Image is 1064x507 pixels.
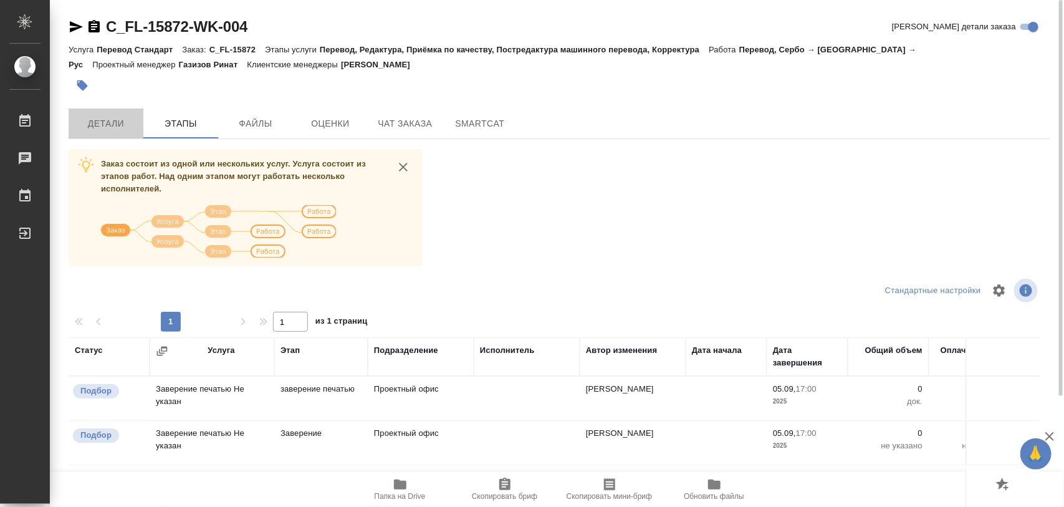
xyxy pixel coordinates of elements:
[280,427,362,440] p: Заверение
[453,472,557,507] button: Скопировать бриф
[156,345,168,357] button: Сгруппировать
[709,45,739,54] p: Работа
[796,384,817,394] p: 17:00
[935,383,1004,395] p: 0
[993,475,1014,496] button: Добавить оценку
[984,276,1014,306] span: Настроить таблицу
[150,421,274,465] td: Заверение печатью Не указан
[348,472,453,507] button: Папка на Drive
[892,21,1016,33] span: [PERSON_NAME] детали заказа
[226,116,285,132] span: Файлы
[557,472,662,507] button: Скопировать мини-бриф
[796,428,817,438] p: 17:00
[87,19,102,34] button: Скопировать ссылку
[80,385,112,397] p: Подбор
[854,427,923,440] p: 0
[854,440,923,452] p: не указано
[580,377,686,420] td: [PERSON_NAME]
[773,440,841,452] p: 2025
[209,45,265,54] p: C_FL-15872
[450,116,510,132] span: SmartCat
[101,159,366,193] span: Заказ состоит из одной или нескольких услуг. Услуга состоит из этапов работ. Над одним этапом мог...
[182,45,209,54] p: Заказ:
[1025,441,1047,467] span: 🙏
[265,45,320,54] p: Этапы услуги
[97,45,182,54] p: Перевод Стандарт
[150,377,274,420] td: Заверение печатью Не указан
[75,344,103,357] div: Статус
[935,344,1004,369] div: Оплачиваемый объем
[368,377,474,420] td: Проектный офис
[567,492,652,501] span: Скопировать мини-бриф
[374,344,438,357] div: Подразделение
[320,45,709,54] p: Перевод, Редактура, Приёмка по качеству, Постредактура машинного перевода, Корректура
[151,116,211,132] span: Этапы
[773,344,841,369] div: Дата завершения
[394,158,413,176] button: close
[480,344,535,357] div: Исполнитель
[935,440,1004,452] p: не указано
[1014,279,1040,302] span: Посмотреть информацию
[662,472,767,507] button: Обновить файлы
[280,344,300,357] div: Этап
[882,281,984,301] div: split button
[80,429,112,442] p: Подбор
[315,314,368,332] span: из 1 страниц
[854,383,923,395] p: 0
[368,421,474,465] td: Проектный офис
[935,427,1004,440] p: 0
[773,395,841,408] p: 2025
[76,116,136,132] span: Детали
[773,428,796,438] p: 05.09,
[586,344,657,357] div: Автор изменения
[692,344,742,357] div: Дата начала
[92,60,178,69] p: Проектный менеджер
[472,492,537,501] span: Скопировать бриф
[69,19,84,34] button: Скопировать ссылку для ЯМессенджера
[179,60,247,69] p: Газизов Ринат
[1020,438,1052,470] button: 🙏
[69,45,97,54] p: Услуга
[69,72,96,99] button: Добавить тэг
[300,116,360,132] span: Оценки
[280,383,362,395] p: заверение печатью
[208,344,234,357] div: Услуга
[935,395,1004,408] p: док.
[580,421,686,465] td: [PERSON_NAME]
[375,116,435,132] span: Чат заказа
[106,18,247,35] a: C_FL-15872-WK-004
[375,492,426,501] span: Папка на Drive
[773,384,796,394] p: 05.09,
[341,60,419,69] p: [PERSON_NAME]
[684,492,744,501] span: Обновить файлы
[247,60,341,69] p: Клиентские менеджеры
[854,395,923,408] p: док.
[865,344,923,357] div: Общий объем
